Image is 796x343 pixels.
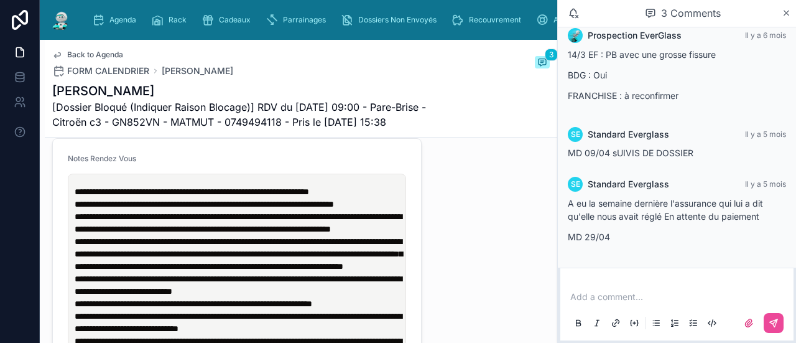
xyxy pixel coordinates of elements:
[469,15,521,25] span: Recouvrement
[67,50,123,60] span: Back to Agenda
[337,9,445,31] a: Dossiers Non Envoyés
[588,178,669,190] span: Standard Everglass
[198,9,259,31] a: Cadeaux
[545,49,558,61] span: 3
[571,129,580,139] span: SE
[283,15,326,25] span: Parrainages
[588,128,669,141] span: Standard Everglass
[568,68,786,82] p: BDG : Oui
[262,9,335,31] a: Parrainages
[88,9,145,31] a: Agenda
[553,15,595,25] span: Assurances
[745,129,786,139] span: Il y a 5 mois
[162,65,233,77] a: [PERSON_NAME]
[169,15,187,25] span: Rack
[568,48,786,61] p: 14/3 EF : PB avec une grosse fissure
[52,100,456,129] span: [Dossier Bloqué (Indiquer Raison Blocage)] RDV du [DATE] 09:00 - Pare-Brise - Citroën c3 - GN852V...
[568,148,693,158] span: MD 09/04 sUIVIS DE DOSSIER
[358,15,437,25] span: Dossiers Non Envoyés
[50,10,72,30] img: App logo
[219,15,251,25] span: Cadeaux
[448,9,530,31] a: Recouvrement
[588,29,682,42] span: Prospection EverGlass
[52,65,149,77] a: FORM CALENDRIER
[82,6,746,34] div: scrollable content
[535,56,550,71] button: 3
[745,31,786,40] span: Il y a 6 mois
[109,15,136,25] span: Agenda
[568,197,786,223] p: A eu la semaine dernière l'assurance qui lui a dit qu'elle nous avait réglé En attente du paiement
[568,230,786,243] p: MD 29/04
[67,65,149,77] span: FORM CALENDRIER
[532,9,603,31] a: Assurances
[571,179,580,189] span: SE
[52,82,456,100] h1: [PERSON_NAME]
[68,154,136,163] span: Notes Rendez Vous
[745,179,786,189] span: Il y a 5 mois
[52,50,123,60] a: Back to Agenda
[661,6,721,21] span: 3 Comments
[568,89,786,102] p: FRANCHISE : à reconfirmer
[147,9,195,31] a: Rack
